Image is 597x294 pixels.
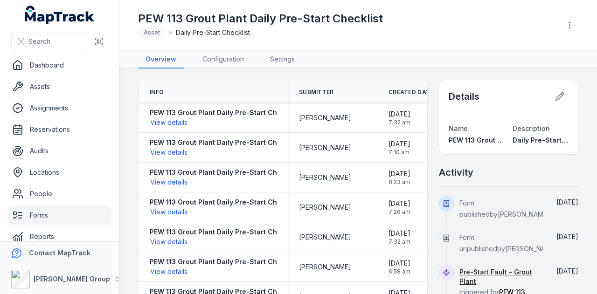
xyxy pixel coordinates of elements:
[176,28,250,37] span: Daily Pre-Start Checklist
[138,26,166,39] div: Asset
[7,77,111,96] a: Assets
[389,139,410,149] span: [DATE]
[556,267,578,275] time: 08/08/2025, 7:10:35 am
[556,232,578,240] time: 11/08/2025, 9:39:31 am
[389,139,410,156] time: 08/08/2025, 7:10:35 am
[556,232,578,240] span: [DATE]
[150,267,188,277] button: View details
[389,119,410,126] span: 7:32 am
[556,198,578,206] span: [DATE]
[556,267,578,275] span: [DATE]
[389,229,410,238] span: [DATE]
[150,138,299,147] strong: PEW 113 Grout Plant Daily Pre-Start Checklist
[389,169,410,186] time: 07/08/2025, 8:23:06 am
[34,275,110,283] strong: [PERSON_NAME] Group
[7,227,111,246] a: Reports
[299,173,351,182] span: [PERSON_NAME]
[7,206,111,225] a: Forms
[150,147,188,157] button: View details
[7,99,111,117] a: Assignments
[439,166,473,179] h2: Activity
[150,117,188,128] button: View details
[150,207,188,217] button: View details
[25,6,95,24] a: MapTrack
[195,51,251,68] a: Configuration
[299,232,351,242] span: [PERSON_NAME]
[389,259,410,275] time: 05/08/2025, 6:58:55 am
[150,177,188,187] button: View details
[389,268,410,275] span: 6:58 am
[513,136,595,144] span: Daily Pre-Start Checklist
[389,169,410,178] span: [DATE]
[7,56,111,75] a: Dashboard
[389,109,410,119] span: [DATE]
[389,199,410,216] time: 07/08/2025, 7:26:17 am
[459,233,557,253] span: Form unpublished by [PERSON_NAME]
[299,113,351,123] span: [PERSON_NAME]
[389,178,410,186] span: 8:23 am
[449,124,468,132] span: Name
[150,257,299,267] strong: PEW 113 Grout Plant Daily Pre-Start Checklist
[556,198,578,206] time: 11/08/2025, 9:40:01 am
[150,198,299,207] strong: PEW 113 Grout Plant Daily Pre-Start Checklist
[7,120,111,139] a: Reservations
[299,262,351,272] span: [PERSON_NAME]
[389,229,410,246] time: 06/08/2025, 7:32:28 am
[513,124,550,132] span: Description
[263,51,302,68] a: Settings
[389,149,410,156] span: 7:10 am
[389,208,410,216] span: 7:26 am
[459,199,550,218] span: Form published by [PERSON_NAME]
[299,203,351,212] span: [PERSON_NAME]
[11,33,86,50] button: Search
[389,89,434,96] span: Created Date
[150,89,164,96] span: Info
[28,37,50,46] span: Search
[389,259,410,268] span: [DATE]
[389,238,410,246] span: 7:32 am
[29,249,90,257] strong: Contact MapTrack
[389,199,410,208] span: [DATE]
[7,185,111,203] a: People
[7,142,111,160] a: Audits
[150,227,299,237] strong: PEW 113 Grout Plant Daily Pre-Start Checklist
[138,11,383,26] h1: PEW 113 Grout Plant Daily Pre-Start Checklist
[299,89,334,96] span: Submitter
[150,168,299,177] strong: PEW 113 Grout Plant Daily Pre-Start Checklist
[389,109,410,126] time: 08/08/2025, 7:32:30 am
[299,143,351,152] span: [PERSON_NAME]
[138,51,184,68] a: Overview
[150,237,188,247] button: View details
[7,163,111,182] a: Locations
[459,267,543,286] a: Pre-Start Fault - Grout Plant
[449,90,479,103] h2: Details
[150,108,299,117] strong: PEW 113 Grout Plant Daily Pre-Start Checklist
